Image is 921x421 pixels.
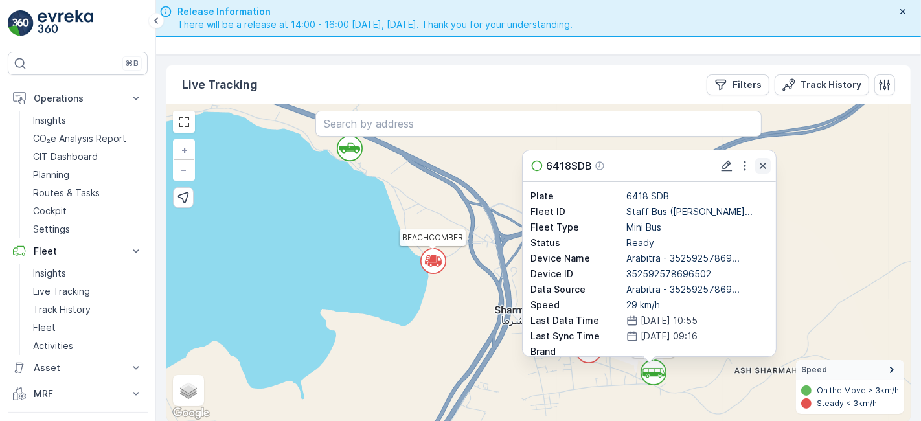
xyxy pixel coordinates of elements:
[641,314,698,327] p: [DATE] 10:55
[33,187,100,199] p: Routes & Tasks
[8,355,148,381] button: Asset
[817,398,877,409] p: Steady < 3km/h
[28,202,148,220] a: Cockpit
[530,314,624,327] p: Last Data Time
[33,223,70,236] p: Settings
[126,58,139,69] p: ⌘B
[626,190,768,203] p: 6418 SDB
[626,267,768,280] p: 352592578696502
[707,74,769,95] button: Filters
[177,18,573,31] span: There will be a release at 14:00 - 16:00 [DATE], [DATE]. Thank you for your understanding.
[337,135,354,155] div: `
[817,385,899,396] p: On the Move > 3km/h
[28,111,148,130] a: Insights
[33,267,66,280] p: Insights
[626,221,768,234] p: Mini Bus
[8,10,34,36] img: logo
[28,319,148,337] a: Fleet
[641,330,698,343] p: [DATE] 09:16
[530,345,624,358] p: Brand
[33,339,73,352] p: Activities
[530,221,624,234] p: Fleet Type
[530,236,624,249] p: Status
[8,85,148,111] button: Operations
[530,330,624,343] p: Last Sync Time
[8,238,148,264] button: Fleet
[33,303,91,316] p: Track History
[174,376,203,405] a: Layers
[28,148,148,166] a: CIT Dashboard
[177,5,573,18] span: Release Information
[34,387,122,400] p: MRF
[576,337,593,357] div: `
[34,245,122,258] p: Fleet
[796,360,904,380] summary: Speed
[530,299,624,312] p: Speed
[801,365,827,375] span: Speed
[33,205,67,218] p: Cockpit
[174,160,194,179] a: Zoom Out
[775,74,869,95] button: Track History
[174,141,194,160] a: Zoom In
[181,144,187,155] span: +
[8,381,148,407] button: MRF
[33,150,98,163] p: CIT Dashboard
[530,190,624,203] p: Plate
[28,301,148,319] a: Track History
[28,337,148,355] a: Activities
[626,299,768,312] p: 29 km/h
[33,285,90,298] p: Live Tracking
[530,267,624,280] p: Device ID
[28,264,148,282] a: Insights
[28,282,148,301] a: Live Tracking
[28,166,148,184] a: Planning
[182,76,258,94] p: Live Tracking
[33,321,56,334] p: Fleet
[34,361,122,374] p: Asset
[38,10,93,36] img: logo_light-DOdMpM7g.png
[530,283,624,296] p: Data Source
[626,283,768,296] p: Arabitra - 35259257869...
[530,205,624,218] p: Fleet ID
[546,158,592,174] p: 6418SDB
[626,236,768,249] p: Ready
[530,252,624,265] p: Device Name
[315,111,762,137] input: Search by address
[28,184,148,202] a: Routes & Tasks
[626,205,768,218] p: Staff Bus ([PERSON_NAME]...
[174,112,194,131] a: View Fullscreen
[337,135,363,161] svg: `
[733,78,762,91] p: Filters
[28,220,148,238] a: Settings
[626,252,768,265] p: Arabitra - 35259257869...
[801,78,861,91] p: Track History
[33,168,69,181] p: Planning
[181,164,188,175] span: −
[33,114,66,127] p: Insights
[33,132,126,145] p: CO₂e Analysis Report
[34,92,122,105] p: Operations
[28,130,148,148] a: CO₂e Analysis Report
